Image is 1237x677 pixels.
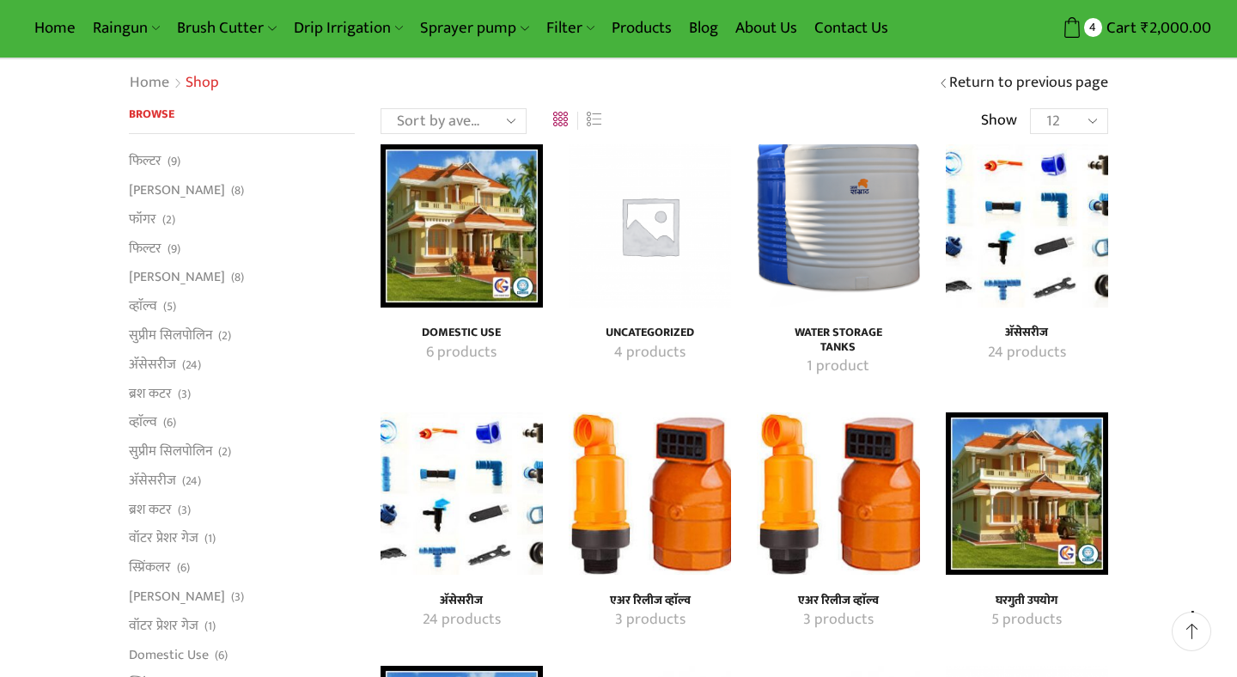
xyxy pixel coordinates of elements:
[129,611,198,640] a: वॉटर प्रेशर गेज
[129,234,161,263] a: फिल्टर
[129,320,212,350] a: सुप्रीम सिलपोलिन
[129,104,174,124] span: Browse
[588,609,712,631] a: Visit product category एअर रिलीज व्हाॅल्व
[381,108,527,134] select: Shop order
[129,582,225,612] a: [PERSON_NAME]
[569,144,731,307] img: Uncategorized
[1084,18,1102,36] span: 4
[776,609,900,631] a: Visit product category एअर रिलीज व्हाॅल्व
[129,408,157,437] a: व्हाॅल्व
[129,350,176,379] a: अ‍ॅसेसरीज
[803,609,874,631] mark: 3 products
[26,8,84,48] a: Home
[182,473,201,490] span: (24)
[776,594,900,608] a: Visit product category एअर रिलीज व्हाॅल्व
[1035,12,1211,44] a: 4 Cart ₹2,000.00
[129,204,156,234] a: फॉगर
[182,357,201,374] span: (24)
[399,594,524,608] a: Visit product category अ‍ॅसेसरीज
[757,412,919,575] a: Visit product category एअर रिलीज व्हाॅल्व
[776,356,900,378] a: Visit product category Water Storage Tanks
[129,72,170,95] a: Home
[129,72,219,95] nav: Breadcrumb
[163,414,176,431] span: (6)
[215,647,228,664] span: (6)
[178,502,191,519] span: (3)
[129,379,172,408] a: ब्रश कटर
[129,524,198,553] a: वॉटर प्रेशर गेज
[411,8,537,48] a: Sprayer pump
[163,298,176,315] span: (5)
[399,326,524,340] h4: Domestic Use
[757,412,919,575] img: एअर रिलीज व्हाॅल्व
[807,356,869,378] mark: 1 product
[981,110,1017,132] span: Show
[162,211,175,229] span: (2)
[965,594,1089,608] a: Visit product category घरगुती उपयोग
[588,326,712,340] a: Visit product category Uncategorized
[757,144,919,307] img: Water Storage Tanks
[129,640,209,669] a: Domestic Use
[129,263,225,292] a: [PERSON_NAME]
[588,326,712,340] h4: Uncategorized
[129,466,176,495] a: अ‍ॅसेसरीज
[965,594,1089,608] h4: घरगुती उपयोग
[946,412,1108,575] a: Visit product category घरगुती उपयोग
[129,292,157,321] a: व्हाॅल्व
[231,269,244,286] span: (8)
[381,144,543,307] img: Domestic Use
[588,594,712,608] h4: एअर रिलीज व्हाॅल्व
[285,8,411,48] a: Drip Irrigation
[1141,15,1211,41] bdi: 2,000.00
[1141,15,1149,41] span: ₹
[776,594,900,608] h4: एअर रिलीज व्हाॅल्व
[399,609,524,631] a: Visit product category अ‍ॅसेसरीज
[231,182,244,199] span: (8)
[965,342,1089,364] a: Visit product category अ‍ॅसेसरीज
[614,342,686,364] mark: 4 products
[231,589,244,606] span: (3)
[84,8,168,48] a: Raingun
[129,176,225,205] a: [PERSON_NAME]
[426,342,497,364] mark: 6 products
[588,342,712,364] a: Visit product category Uncategorized
[168,153,180,170] span: (9)
[569,412,731,575] a: Visit product category एअर रिलीज व्हाॅल्व
[1102,16,1136,40] span: Cart
[727,8,806,48] a: About Us
[399,326,524,340] a: Visit product category Domestic Use
[381,412,543,575] img: अ‍ॅसेसरीज
[129,151,161,175] a: फिल्टर
[965,609,1089,631] a: Visit product category घरगुती उपयोग
[965,326,1089,340] a: Visit product category अ‍ॅसेसरीज
[806,8,897,48] a: Contact Us
[603,8,680,48] a: Products
[776,326,900,355] a: Visit product category Water Storage Tanks
[168,241,180,258] span: (9)
[538,8,603,48] a: Filter
[218,327,231,345] span: (2)
[949,72,1108,95] a: Return to previous page
[218,443,231,460] span: (2)
[946,412,1108,575] img: घरगुती उपयोग
[588,594,712,608] a: Visit product category एअर रिलीज व्हाॅल्व
[399,342,524,364] a: Visit product category Domestic Use
[129,495,172,524] a: ब्रश कटर
[168,8,284,48] a: Brush Cutter
[129,553,171,582] a: स्प्रिंकलर
[204,618,216,635] span: (1)
[177,559,190,576] span: (6)
[946,144,1108,307] img: अ‍ॅसेसरीज
[129,437,212,467] a: सुप्रीम सिलपोलिन
[569,412,731,575] img: एअर रिलीज व्हाॅल्व
[965,326,1089,340] h4: अ‍ॅसेसरीज
[615,609,686,631] mark: 3 products
[757,144,919,307] a: Visit product category Water Storage Tanks
[381,412,543,575] a: Visit product category अ‍ॅसेसरीज
[423,609,501,631] mark: 24 products
[204,530,216,547] span: (1)
[186,74,219,93] h1: Shop
[680,8,727,48] a: Blog
[991,609,1062,631] mark: 5 products
[399,594,524,608] h4: अ‍ॅसेसरीज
